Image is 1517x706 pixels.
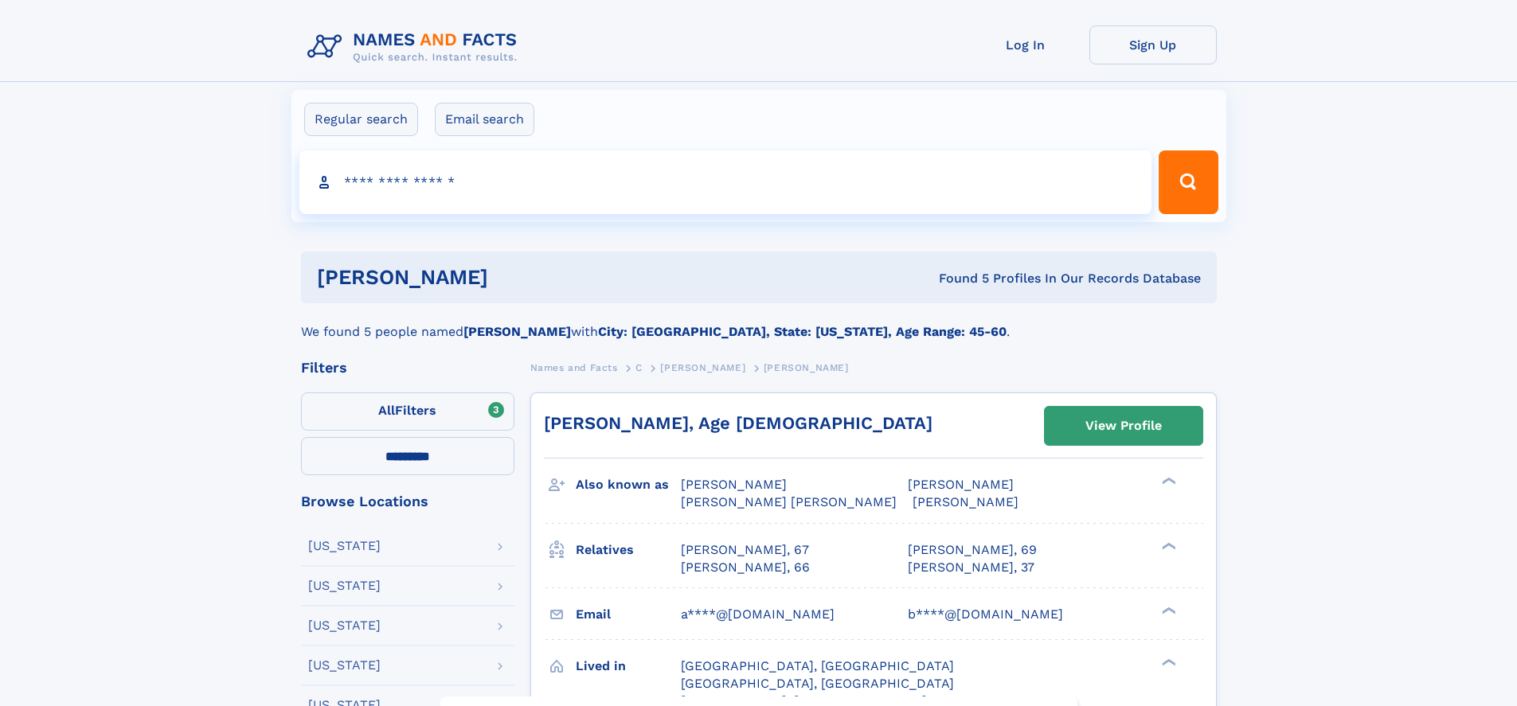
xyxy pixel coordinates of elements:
[530,357,618,377] a: Names and Facts
[301,25,530,68] img: Logo Names and Facts
[660,357,745,377] a: [PERSON_NAME]
[576,653,681,680] h3: Lived in
[1158,476,1177,486] div: ❯
[681,494,897,509] span: [PERSON_NAME] [PERSON_NAME]
[576,536,681,564] h3: Relatives
[304,103,418,136] label: Regular search
[1158,657,1177,667] div: ❯
[301,392,514,431] label: Filters
[308,540,381,552] div: [US_STATE]
[908,541,1037,559] a: [PERSON_NAME], 69
[681,541,809,559] a: [PERSON_NAME], 67
[660,362,745,373] span: [PERSON_NAME]
[544,413,932,433] a: [PERSON_NAME], Age [DEMOGRAPHIC_DATA]
[308,659,381,672] div: [US_STATE]
[1085,408,1162,444] div: View Profile
[435,103,534,136] label: Email search
[764,362,849,373] span: [PERSON_NAME]
[908,477,1014,492] span: [PERSON_NAME]
[1159,150,1218,214] button: Search Button
[317,267,714,287] h1: [PERSON_NAME]
[913,494,1019,509] span: [PERSON_NAME]
[463,324,571,339] b: [PERSON_NAME]
[308,619,381,632] div: [US_STATE]
[1045,407,1202,445] a: View Profile
[681,676,954,691] span: [GEOGRAPHIC_DATA], [GEOGRAPHIC_DATA]
[908,559,1034,576] a: [PERSON_NAME], 37
[681,559,810,576] a: [PERSON_NAME], 66
[1158,540,1177,551] div: ❯
[681,658,954,673] span: [GEOGRAPHIC_DATA], [GEOGRAPHIC_DATA]
[635,357,643,377] a: C
[635,362,643,373] span: C
[576,471,681,498] h3: Also known as
[1089,25,1217,64] a: Sign Up
[714,270,1201,287] div: Found 5 Profiles In Our Records Database
[299,150,1152,214] input: search input
[301,494,514,509] div: Browse Locations
[598,324,1007,339] b: City: [GEOGRAPHIC_DATA], State: [US_STATE], Age Range: 45-60
[576,601,681,628] h3: Email
[962,25,1089,64] a: Log In
[681,477,787,492] span: [PERSON_NAME]
[378,403,395,418] span: All
[1158,605,1177,615] div: ❯
[301,303,1217,341] div: We found 5 people named with .
[308,579,381,592] div: [US_STATE]
[301,361,514,375] div: Filters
